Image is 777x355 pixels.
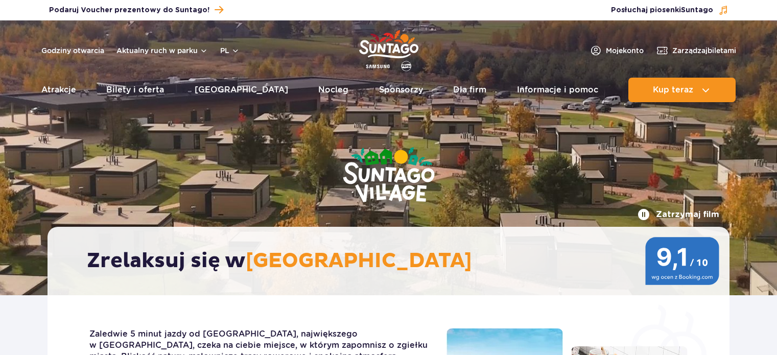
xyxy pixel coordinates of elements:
h2: Zrelaksuj się w [87,248,700,274]
button: Zatrzymaj film [638,208,719,221]
button: Kup teraz [628,78,736,102]
img: Suntago Village [302,107,476,244]
button: Posłuchaj piosenkiSuntago [611,5,728,15]
button: pl [220,45,240,56]
img: 9,1/10 wg ocen z Booking.com [645,237,719,285]
a: Park of Poland [359,26,418,73]
span: Kup teraz [653,85,693,94]
span: [GEOGRAPHIC_DATA] [246,248,472,274]
a: Nocleg [318,78,348,102]
a: Podaruj Voucher prezentowy do Suntago! [49,3,223,17]
a: Dla firm [453,78,486,102]
a: Sponsorzy [379,78,423,102]
a: [GEOGRAPHIC_DATA] [195,78,288,102]
a: Atrakcje [41,78,76,102]
button: Aktualny ruch w parku [116,46,208,55]
a: Zarządzajbiletami [656,44,736,57]
span: Suntago [681,7,713,14]
a: Bilety i oferta [106,78,164,102]
span: Zarządzaj biletami [672,45,736,56]
span: Moje konto [606,45,644,56]
a: Mojekonto [590,44,644,57]
a: Godziny otwarcia [41,45,104,56]
a: Informacje i pomoc [517,78,598,102]
span: Podaruj Voucher prezentowy do Suntago! [49,5,209,15]
span: Posłuchaj piosenki [611,5,713,15]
